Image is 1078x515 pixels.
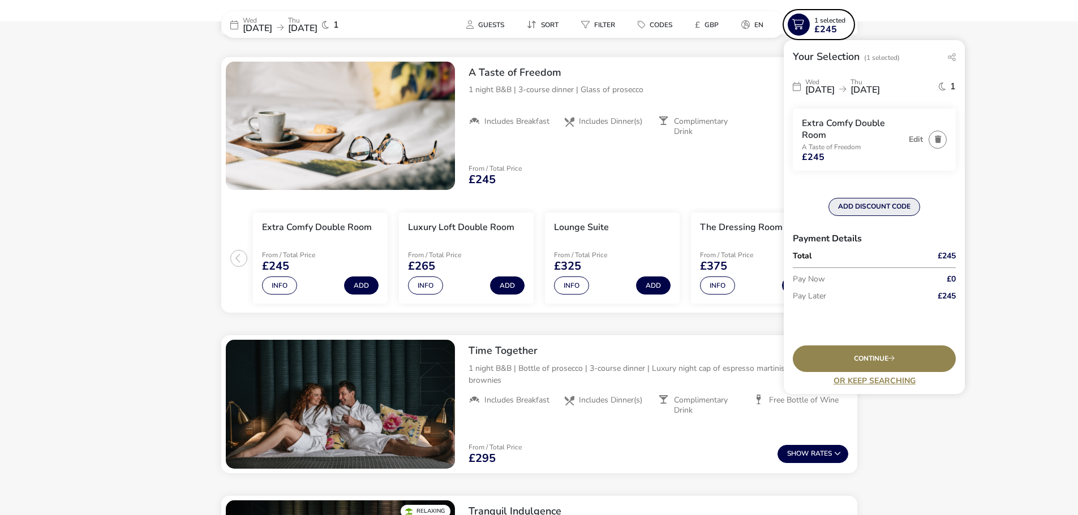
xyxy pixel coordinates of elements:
span: £245 [802,153,824,162]
button: ADD DISCOUNT CODE [828,198,920,216]
span: Codes [650,20,672,29]
span: [DATE] [243,22,272,34]
h2: Your Selection [793,50,860,63]
div: Wed[DATE]Thu[DATE]1 [221,11,391,38]
button: Add [782,276,817,295]
div: Wed[DATE]Thu[DATE]1 [793,73,956,99]
button: Info [700,276,735,295]
swiper-slide: 1 / 1 [226,340,455,469]
p: From / Total Price [469,444,522,451]
span: 1 [333,20,339,29]
button: ShowRates [778,445,848,463]
span: Includes Dinner(s) [579,116,642,127]
span: Continue [854,355,895,362]
h2: A Taste of Freedom [469,66,848,79]
span: £245 [469,174,496,185]
p: Wed [805,79,835,85]
span: Free Bottle of Wine [769,395,839,405]
span: Includes Breakfast [484,395,549,405]
span: £375 [700,261,727,272]
h3: Lounge Suite [554,222,609,233]
p: Thu [851,79,880,85]
button: Codes [629,16,681,33]
swiper-slide: 1 / 4 [247,208,393,308]
div: A Taste of Freedom1 night B&B | 3-course dinner | Glass of proseccoIncludes BreakfastIncludes Din... [459,57,857,146]
p: Wed [243,17,272,24]
naf-pibe-menu-bar-item: en [732,16,777,33]
button: Add [490,276,525,295]
naf-pibe-menu-bar-item: Codes [629,16,686,33]
button: Add [344,276,379,295]
p: From / Total Price [554,252,634,258]
span: Includes Breakfast [484,116,549,127]
swiper-slide: 3 / 4 [539,208,685,308]
span: £245 [938,252,956,260]
swiper-slide: 2 / 4 [393,208,539,308]
p: From / Total Price [469,165,522,172]
span: Guests [478,20,504,29]
button: en [732,16,772,33]
button: Edit [909,135,923,144]
div: Continue [793,345,956,372]
span: en [754,20,763,29]
button: Sort [518,16,568,33]
h3: Extra Comfy Double Room [262,222,372,233]
p: Pay Now [793,271,923,288]
span: GBP [705,20,719,29]
span: Complimentary Drink [674,116,744,137]
a: Or Keep Searching [793,376,956,385]
button: £GBP [686,16,728,33]
h3: The Dressing Room Suite [700,222,806,233]
span: £0 [947,275,956,283]
button: Filter [572,16,624,33]
p: From / Total Price [408,252,488,258]
naf-pibe-menu-bar-item: 1 Selected£245 [785,11,857,38]
button: Add [636,276,671,295]
span: £245 [262,261,289,272]
span: (1 Selected) [864,53,900,62]
h2: Time Together [469,344,848,357]
i: £ [695,19,700,31]
naf-pibe-menu-bar-item: £GBP [686,16,732,33]
swiper-slide: 1 / 1 [226,62,455,191]
p: From / Total Price [700,252,780,258]
div: Time Together1 night B&B | Bottle of prosecco | 3-course dinner | Luxury night cap of espresso ma... [459,335,857,425]
span: Filter [594,20,615,29]
p: A Taste of Freedom [802,144,903,150]
button: Info [408,276,443,295]
span: £295 [469,453,496,464]
span: Sort [541,20,559,29]
p: From / Total Price [262,252,342,258]
p: 1 night B&B | Bottle of prosecco | 3-course dinner | Luxury night cap of espresso martinis & salt... [469,362,848,386]
span: 1 [950,82,956,91]
span: £325 [554,261,581,272]
naf-pibe-menu-bar-item: Sort [518,16,572,33]
p: 1 night B&B | 3-course dinner | Glass of prosecco [469,84,848,96]
button: Guests [457,16,513,33]
naf-pibe-menu-bar-item: Filter [572,16,629,33]
button: Info [554,276,589,295]
h3: Extra Comfy Double Room [802,118,903,141]
span: [DATE] [288,22,317,34]
p: Total [793,252,923,260]
span: Includes Dinner(s) [579,395,642,405]
h3: Luxury Loft Double Room [408,222,514,233]
button: 1 Selected£245 [785,11,853,38]
naf-pibe-menu-bar-item: Guests [457,16,518,33]
span: £265 [408,261,435,272]
span: [DATE] [851,84,880,96]
p: Thu [288,17,317,24]
button: Info [262,276,297,295]
span: £245 [814,25,837,34]
h3: Payment Details [793,225,956,252]
span: [DATE] [805,84,835,96]
span: £245 [938,292,956,300]
span: 1 Selected [814,16,845,25]
p: Pay Later [793,288,923,305]
swiper-slide: 4 / 4 [685,208,831,308]
span: Complimentary Drink [674,395,744,416]
span: Show [787,450,811,457]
